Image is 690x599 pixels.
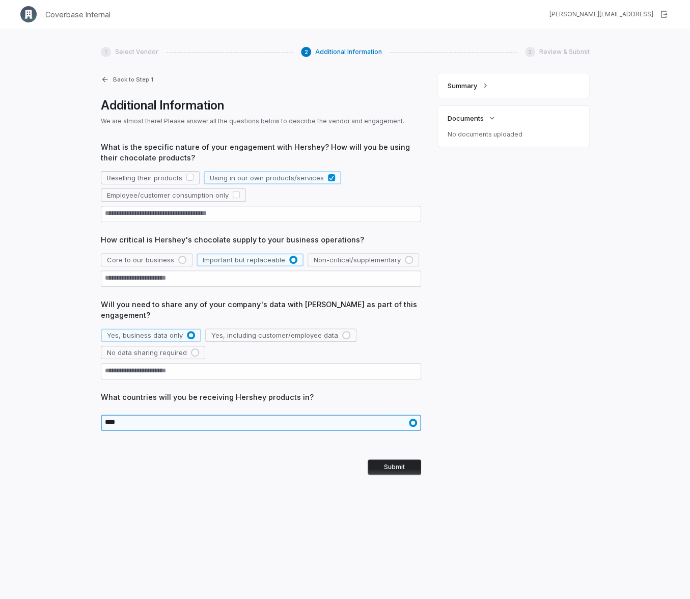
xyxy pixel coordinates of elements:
[101,253,192,266] button: Core to our business
[308,253,419,266] button: Non-critical/supplementary
[549,10,653,18] div: [PERSON_NAME][EMAIL_ADDRESS]
[115,48,158,56] span: Select Vendor
[101,299,421,320] span: Will you need to share any of your company's data with [PERSON_NAME] as part of this engagement?
[101,188,246,202] button: Employee/customer consumption only
[101,392,421,402] span: What countries will you be receiving Hershey products in?
[197,253,303,266] button: Important but replaceable
[107,348,187,357] span: No data sharing required
[525,47,535,57] div: 3
[101,234,421,245] span: How critical is Hershey's chocolate supply to your business operations?
[210,173,324,182] span: Using in our own products/services
[368,459,421,475] button: Submit
[101,142,421,163] span: What is the specific nature of your engagement with Hershey? How will you be using their chocolat...
[205,329,356,342] button: Yes, including customer/employee data
[211,331,338,340] span: Yes, including customer/employee data
[448,130,579,139] p: No documents uploaded
[314,255,401,264] span: Non-critical/supplementary
[101,329,201,342] button: Yes, business data only
[45,9,111,20] h1: Coverbase Internal
[107,173,182,182] span: Reselling their products
[539,48,590,56] span: Review & Submit
[101,171,200,184] button: Reselling their products
[101,98,421,113] h1: Additional Information
[204,171,341,184] button: Using in our own products/services
[448,114,484,123] span: Documents
[445,109,499,127] button: Documents
[20,6,37,22] img: Clerk Logo
[448,81,477,90] span: Summary
[98,70,156,89] button: Back to Step 1
[107,190,229,200] span: Employee/customer consumption only
[301,47,311,57] div: 2
[101,117,421,125] p: We are almost there! Please answer all the questions below to describe the vendor and engagement.
[315,48,382,56] span: Additional Information
[101,346,205,359] button: No data sharing required
[107,331,183,340] span: Yes, business data only
[107,255,174,264] span: Core to our business
[203,255,285,264] span: Important but replaceable
[101,47,111,57] div: 1
[445,76,492,95] button: Summary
